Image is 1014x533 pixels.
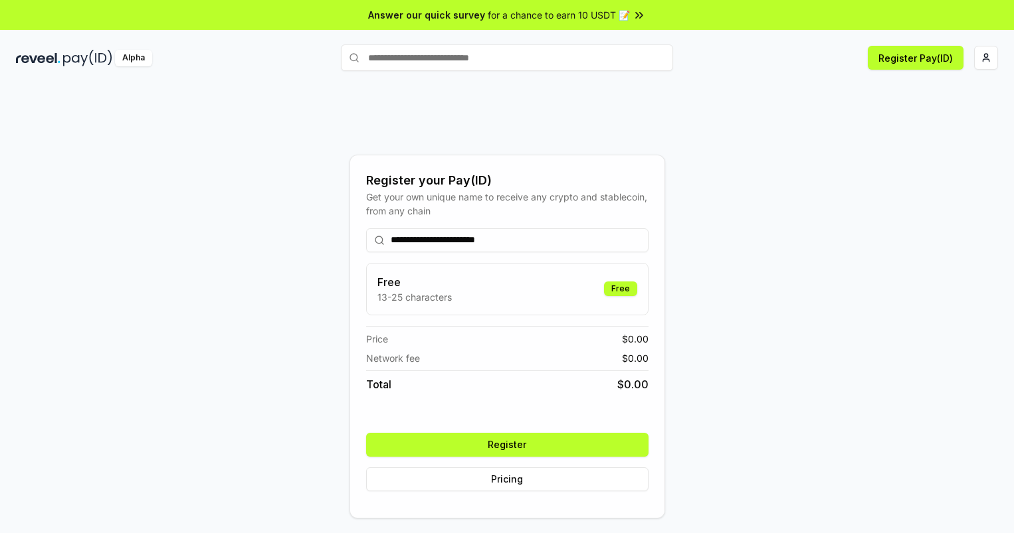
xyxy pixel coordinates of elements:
[488,8,630,22] span: for a chance to earn 10 USDT 📝
[366,351,420,365] span: Network fee
[366,190,649,218] div: Get your own unique name to receive any crypto and stablecoin, from any chain
[366,332,388,346] span: Price
[366,376,391,392] span: Total
[63,50,112,66] img: pay_id
[622,351,649,365] span: $ 0.00
[368,8,485,22] span: Answer our quick survey
[366,171,649,190] div: Register your Pay(ID)
[366,467,649,491] button: Pricing
[366,433,649,457] button: Register
[377,290,452,304] p: 13-25 characters
[868,46,963,70] button: Register Pay(ID)
[617,376,649,392] span: $ 0.00
[604,281,637,296] div: Free
[115,50,152,66] div: Alpha
[622,332,649,346] span: $ 0.00
[377,274,452,290] h3: Free
[16,50,60,66] img: reveel_dark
